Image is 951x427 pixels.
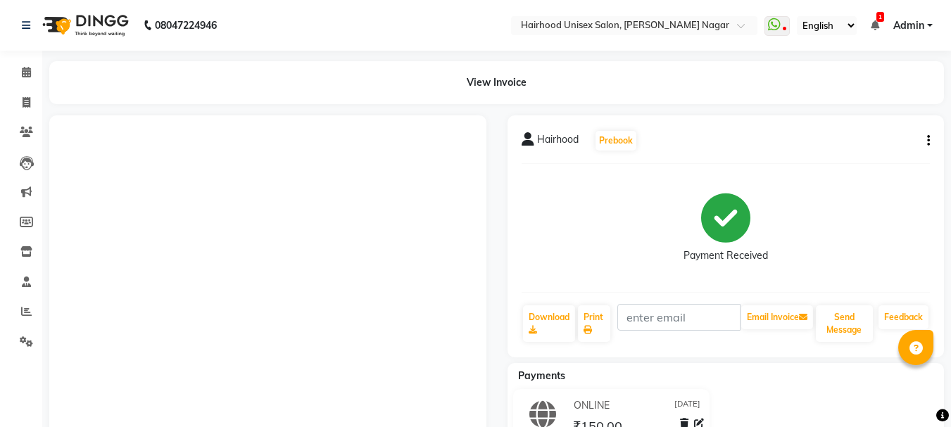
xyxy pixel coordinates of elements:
[574,398,610,413] span: ONLINE
[816,305,873,342] button: Send Message
[684,248,768,263] div: Payment Received
[617,304,741,331] input: enter email
[596,131,636,151] button: Prebook
[518,369,565,382] span: Payments
[892,371,937,413] iframe: chat widget
[871,19,879,32] a: 1
[537,132,579,152] span: Hairhood
[878,305,928,329] a: Feedback
[741,305,813,329] button: Email Invoice
[578,305,610,342] a: Print
[876,12,884,22] span: 1
[155,6,217,45] b: 08047224946
[523,305,575,342] a: Download
[893,18,924,33] span: Admin
[674,398,700,413] span: [DATE]
[36,6,132,45] img: logo
[49,61,944,104] div: View Invoice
